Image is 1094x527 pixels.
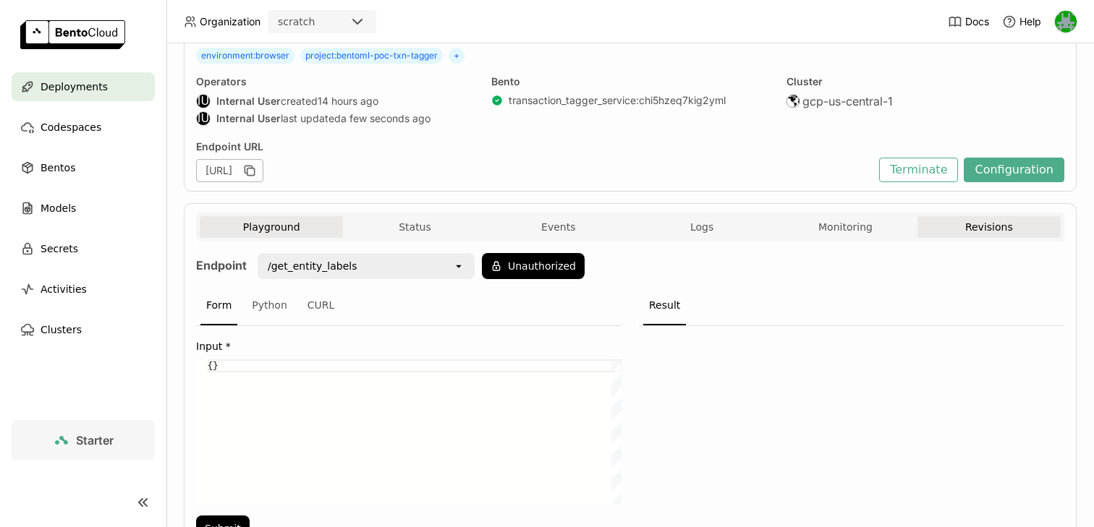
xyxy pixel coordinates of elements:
[449,48,465,64] span: +
[196,111,474,126] div: last updated
[200,15,260,28] span: Organization
[41,78,108,95] span: Deployments
[196,75,474,88] div: Operators
[12,194,155,223] a: Models
[208,361,218,371] span: {}
[802,94,893,108] span: gcp-us-central-1
[300,48,443,64] span: project : bentoml-poc-txn-tagger
[41,280,87,298] span: Activities
[643,286,686,325] div: Result
[12,153,155,182] a: Bentos
[690,220,713,233] span: Logs
[216,95,281,108] strong: Internal User
[197,95,210,108] div: IU
[12,234,155,263] a: Secrets
[20,20,125,49] img: logo
[268,259,357,273] div: /get_entity_labels
[12,420,155,460] a: Starter
[196,159,263,182] div: [URL]
[41,240,78,257] span: Secrets
[341,112,431,125] span: a few seconds ago
[246,286,293,325] div: Python
[1055,11,1077,33] img: Sean Hickey
[318,95,378,108] span: 14 hours ago
[196,111,211,126] div: Internal User
[196,94,474,108] div: created
[196,340,622,352] label: Input *
[917,216,1061,238] button: Revisions
[41,321,82,338] span: Clusters
[196,140,872,153] div: Endpoint URL
[197,112,210,125] div: IU
[359,259,360,273] input: Selected /get_entity_labels.
[786,75,1064,88] div: Cluster
[316,15,318,30] input: Selected scratch.
[343,216,486,238] button: Status
[216,112,281,125] strong: Internal User
[482,253,585,279] button: Unauthorized
[965,15,989,28] span: Docs
[879,158,958,182] button: Terminate
[1019,15,1041,28] span: Help
[302,286,341,325] div: CURL
[453,260,465,272] svg: open
[948,14,989,29] a: Docs
[200,286,237,325] div: Form
[12,113,155,142] a: Codespaces
[1002,14,1041,29] div: Help
[12,315,155,344] a: Clusters
[200,216,343,238] button: Playground
[196,48,294,64] span: environment : browser
[196,258,247,273] strong: Endpoint
[509,94,726,107] a: transaction_tagger_service:chi5hzeq7kig2yml
[278,14,315,29] div: scratch
[12,72,155,101] a: Deployments
[41,159,75,176] span: Bentos
[12,275,155,304] a: Activities
[487,216,630,238] button: Events
[491,75,769,88] div: Bento
[41,119,101,136] span: Codespaces
[773,216,917,238] button: Monitoring
[964,158,1064,182] button: Configuration
[41,200,76,217] span: Models
[76,433,114,447] span: Starter
[196,94,211,108] div: Internal User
